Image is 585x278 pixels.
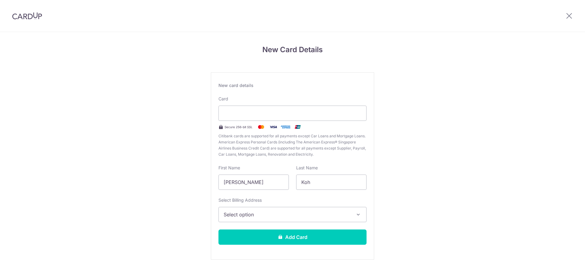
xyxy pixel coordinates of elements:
[12,12,42,20] img: CardUp
[296,175,367,190] input: Cardholder Last Name
[255,123,267,131] img: Mastercard
[218,207,367,222] button: Select option
[225,125,253,129] span: Secure 256-bit SSL
[218,96,228,102] label: Card
[267,123,279,131] img: Visa
[218,82,367,88] div: New card details
[218,133,367,157] span: Citibank cards are supported for all payments except Car Loans and Mortgage Loans. American Expre...
[211,44,374,55] h4: New Card Details
[218,165,240,171] label: First Name
[279,123,292,131] img: .alt.amex
[224,211,350,218] span: Select option
[224,110,361,117] iframe: Secure card payment input frame
[292,123,304,131] img: .alt.unionpay
[218,197,262,203] label: Select Billing Address
[296,165,318,171] label: Last Name
[218,175,289,190] input: Cardholder First Name
[218,229,367,245] button: Add Card
[546,260,579,275] iframe: Opens a widget where you can find more information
